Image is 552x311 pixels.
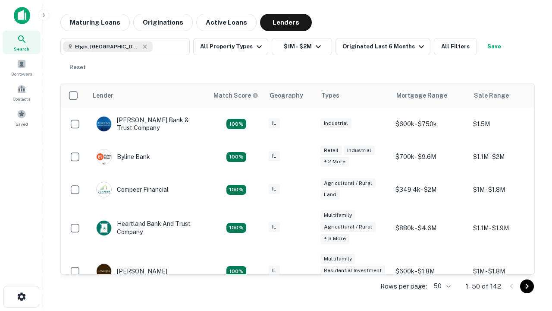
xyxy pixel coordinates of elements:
[269,184,280,194] div: IL
[75,43,140,51] span: Elgin, [GEOGRAPHIC_DATA], [GEOGRAPHIC_DATA]
[88,83,208,108] th: Lender
[320,266,385,276] div: Residential Investment
[213,91,258,100] div: Capitalize uses an advanced AI algorithm to match your search with the best lender. The match sco...
[321,90,339,101] div: Types
[226,119,246,129] div: Matching Properties: 28, hasApolloMatch: undefined
[320,234,349,244] div: + 3 more
[469,250,546,293] td: $1M - $1.8M
[14,7,30,24] img: capitalize-icon.png
[97,149,111,164] img: picture
[509,242,552,283] iframe: Chat Widget
[213,91,257,100] h6: Match Score
[11,70,32,77] span: Borrowers
[469,83,546,108] th: Sale Range
[320,210,355,220] div: Multifamily
[469,108,546,140] td: $1.5M
[320,178,376,188] div: Agricultural / Rural
[3,81,41,104] a: Contacts
[13,95,30,102] span: Contacts
[469,140,546,173] td: $1.1M - $2M
[320,222,376,232] div: Agricultural / Rural
[97,264,111,279] img: picture
[391,173,469,206] td: $349.4k - $2M
[480,38,508,55] button: Save your search to get updates of matches that match your search criteria.
[391,206,469,250] td: $880k - $4.6M
[269,151,280,161] div: IL
[96,116,200,132] div: [PERSON_NAME] Bank & Trust Company
[96,149,150,165] div: Byline Bank
[264,83,316,108] th: Geography
[97,182,111,197] img: picture
[3,56,41,79] a: Borrowers
[226,266,246,276] div: Matching Properties: 25, hasApolloMatch: undefined
[272,38,332,55] button: $1M - $2M
[14,45,29,52] span: Search
[469,206,546,250] td: $1.1M - $1.9M
[97,221,111,235] img: picture
[320,254,355,264] div: Multifamily
[391,83,469,108] th: Mortgage Range
[520,279,534,293] button: Go to next page
[380,281,427,292] p: Rows per page:
[269,222,280,232] div: IL
[64,59,91,76] button: Reset
[193,38,268,55] button: All Property Types
[96,220,200,235] div: Heartland Bank And Trust Company
[96,263,167,279] div: [PERSON_NAME]
[3,31,41,54] a: Search
[226,223,246,233] div: Matching Properties: 18, hasApolloMatch: undefined
[269,118,280,128] div: IL
[469,173,546,206] td: $1M - $1.8M
[391,140,469,173] td: $700k - $9.6M
[16,121,28,127] span: Saved
[93,90,113,101] div: Lender
[474,90,509,101] div: Sale Range
[320,118,351,128] div: Industrial
[391,250,469,293] td: $600k - $1.8M
[97,117,111,131] img: picture
[96,182,169,197] div: Compeer Financial
[342,41,427,52] div: Originated Last 6 Months
[430,280,452,292] div: 50
[3,106,41,129] a: Saved
[196,14,257,31] button: Active Loans
[316,83,391,108] th: Types
[391,108,469,140] td: $600k - $750k
[336,38,430,55] button: Originated Last 6 Months
[60,14,130,31] button: Maturing Loans
[466,281,501,292] p: 1–50 of 142
[396,90,447,101] div: Mortgage Range
[208,83,264,108] th: Capitalize uses an advanced AI algorithm to match your search with the best lender. The match sco...
[344,146,375,155] div: Industrial
[133,14,193,31] button: Originations
[270,90,303,101] div: Geography
[226,185,246,195] div: Matching Properties: 19, hasApolloMatch: undefined
[434,38,477,55] button: All Filters
[320,190,340,200] div: Land
[320,157,349,167] div: + 2 more
[320,146,342,155] div: Retail
[260,14,312,31] button: Lenders
[269,266,280,276] div: IL
[226,152,246,162] div: Matching Properties: 16, hasApolloMatch: undefined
